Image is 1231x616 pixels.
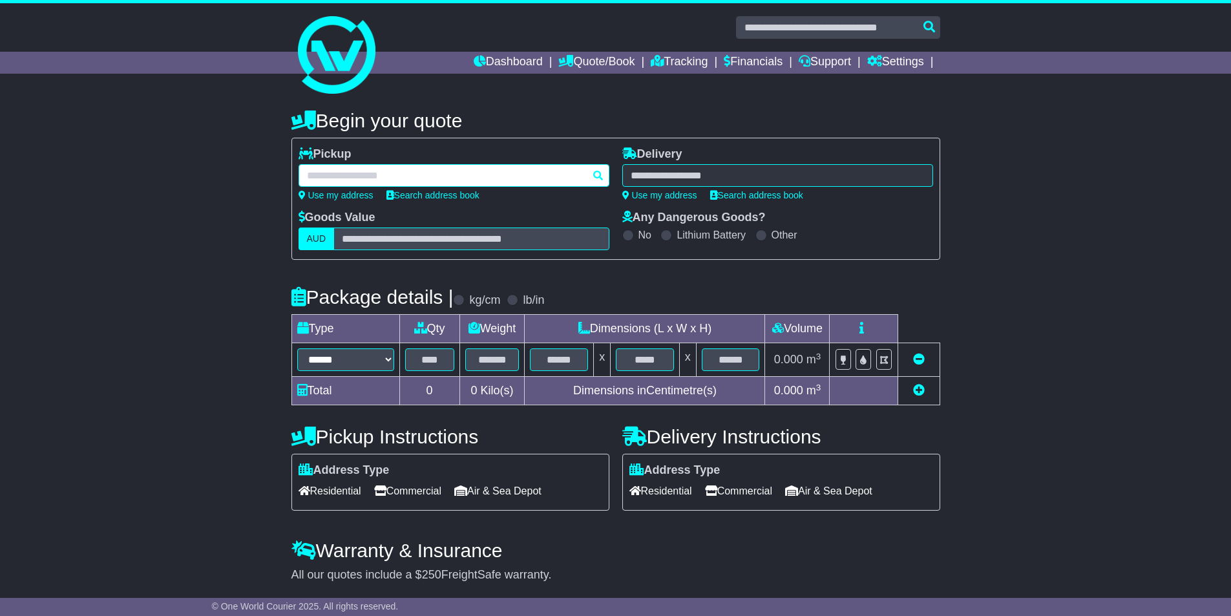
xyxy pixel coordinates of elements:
[629,463,721,478] label: Address Type
[291,540,940,561] h4: Warranty & Insurance
[679,343,696,377] td: x
[291,315,399,343] td: Type
[677,229,746,241] label: Lithium Battery
[525,315,765,343] td: Dimensions (L x W x H)
[622,147,682,162] label: Delivery
[386,190,479,200] a: Search address book
[785,481,872,501] span: Air & Sea Depot
[724,52,783,74] a: Financials
[291,110,940,131] h4: Begin your quote
[291,377,399,405] td: Total
[638,229,651,241] label: No
[299,463,390,478] label: Address Type
[913,384,925,397] a: Add new item
[523,293,544,308] label: lb/in
[299,211,375,225] label: Goods Value
[399,315,459,343] td: Qty
[774,353,803,366] span: 0.000
[629,481,692,501] span: Residential
[291,286,454,308] h4: Package details |
[806,384,821,397] span: m
[474,52,543,74] a: Dashboard
[470,384,477,397] span: 0
[525,377,765,405] td: Dimensions in Centimetre(s)
[816,352,821,361] sup: 3
[299,481,361,501] span: Residential
[299,228,335,250] label: AUD
[299,147,352,162] label: Pickup
[816,383,821,392] sup: 3
[806,353,821,366] span: m
[622,211,766,225] label: Any Dangerous Goods?
[774,384,803,397] span: 0.000
[459,315,525,343] td: Weight
[291,426,609,447] h4: Pickup Instructions
[799,52,851,74] a: Support
[399,377,459,405] td: 0
[422,568,441,581] span: 250
[913,353,925,366] a: Remove this item
[212,601,399,611] span: © One World Courier 2025. All rights reserved.
[291,568,940,582] div: All our quotes include a $ FreightSafe warranty.
[772,229,797,241] label: Other
[454,481,542,501] span: Air & Sea Depot
[558,52,635,74] a: Quote/Book
[651,52,708,74] a: Tracking
[469,293,500,308] label: kg/cm
[459,377,525,405] td: Kilo(s)
[710,190,803,200] a: Search address book
[867,52,924,74] a: Settings
[594,343,611,377] td: x
[705,481,772,501] span: Commercial
[622,426,940,447] h4: Delivery Instructions
[299,164,609,187] typeahead: Please provide city
[299,190,374,200] a: Use my address
[374,481,441,501] span: Commercial
[622,190,697,200] a: Use my address
[765,315,830,343] td: Volume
